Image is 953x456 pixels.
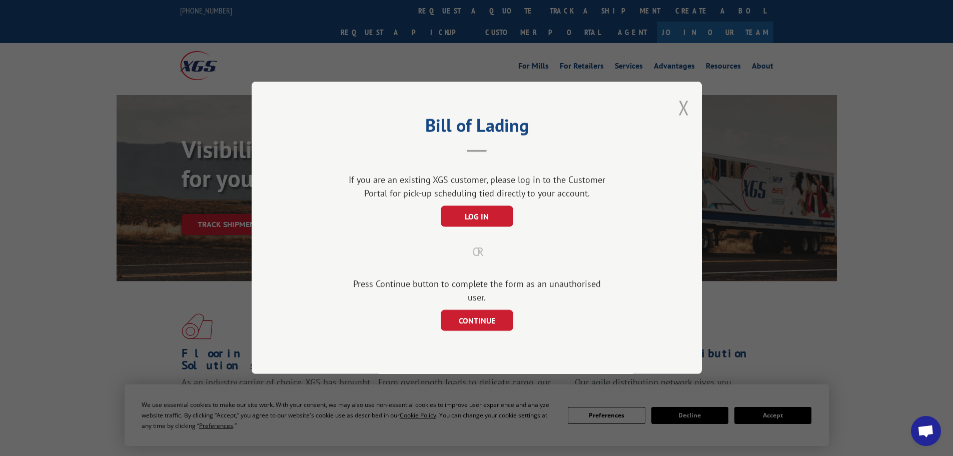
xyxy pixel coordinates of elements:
[440,206,513,227] button: LOG IN
[911,416,941,446] div: Open chat
[440,310,513,331] button: CONTINUE
[302,118,652,137] h2: Bill of Lading
[344,173,609,200] div: If you are an existing XGS customer, please log in to the Customer Portal for pick-up scheduling ...
[440,213,513,222] a: LOG IN
[302,243,652,261] div: OR
[678,94,689,121] button: Close modal
[344,277,609,304] div: Press Continue button to complete the form as an unauthorised user.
